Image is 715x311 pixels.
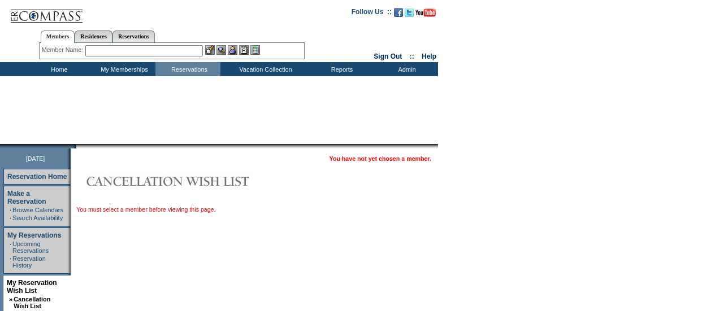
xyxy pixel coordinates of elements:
td: Follow Us :: [352,7,392,20]
img: Reservations [239,45,249,55]
td: · [10,240,11,254]
img: Subscribe to our YouTube Channel [415,8,436,17]
b: » [9,296,12,303]
img: View [216,45,226,55]
td: · [10,214,11,221]
a: My Reservations [7,231,61,239]
a: Become our fan on Facebook [394,11,403,18]
a: Reservation History [12,255,46,269]
a: Upcoming Reservations [12,240,49,254]
a: Search Availability [12,214,63,221]
a: Follow us on Twitter [405,11,414,18]
td: Reports [308,62,373,76]
td: Home [25,62,90,76]
img: blank.gif [76,144,77,148]
img: Impersonate [228,45,237,55]
a: Browse Calendars [12,207,63,213]
a: Reservation Home [7,173,67,181]
img: b_calculator.gif [250,45,260,55]
a: Subscribe to our YouTube Channel [415,11,436,18]
td: · [10,207,11,213]
a: Help [422,52,436,60]
span: You have not yet chosen a member. [330,155,431,162]
span: [DATE] [26,155,45,162]
a: Cancellation Wish List [14,296,50,309]
img: Cancellation Wish List [76,170,302,192]
a: My Reservation Wish List [7,279,57,295]
a: Sign Out [374,52,402,60]
td: Admin [373,62,438,76]
img: b_edit.gif [205,45,215,55]
td: My Memberships [90,62,155,76]
a: Reservations [112,30,155,42]
span: :: [410,52,414,60]
td: · [10,255,11,269]
div: You must select a member before viewing this page. [76,206,435,213]
div: Member Name: [42,45,85,55]
a: Make a Reservation [7,190,46,205]
img: promoShadowLeftCorner.gif [72,144,76,148]
td: Reservations [155,62,220,76]
a: Residences [75,30,112,42]
a: Members [41,30,75,43]
td: Vacation Collection [220,62,308,76]
img: Become our fan on Facebook [394,8,403,17]
img: Follow us on Twitter [405,8,414,17]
